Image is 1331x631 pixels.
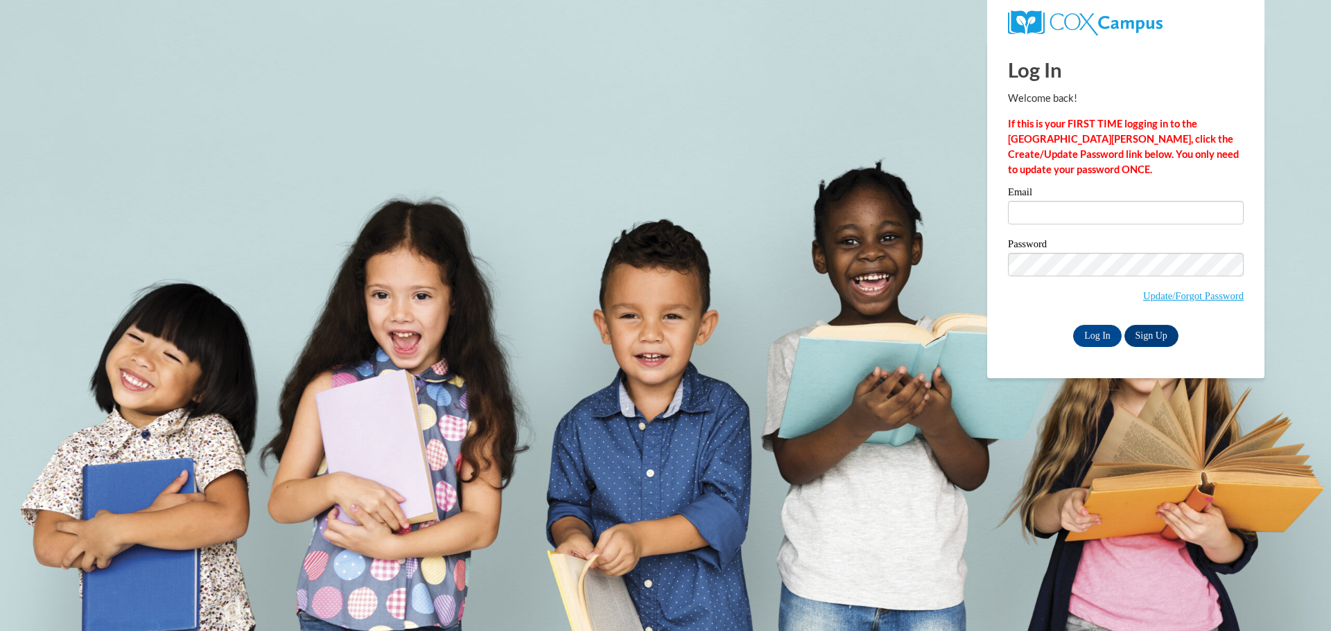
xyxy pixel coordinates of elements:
img: COX Campus [1008,10,1163,35]
input: Log In [1073,325,1122,347]
h1: Log In [1008,55,1244,84]
label: Password [1008,239,1244,253]
a: Update/Forgot Password [1143,290,1244,301]
strong: If this is your FIRST TIME logging in to the [GEOGRAPHIC_DATA][PERSON_NAME], click the Create/Upd... [1008,118,1239,175]
label: Email [1008,187,1244,201]
a: Sign Up [1124,325,1178,347]
a: COX Campus [1008,16,1163,28]
p: Welcome back! [1008,91,1244,106]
